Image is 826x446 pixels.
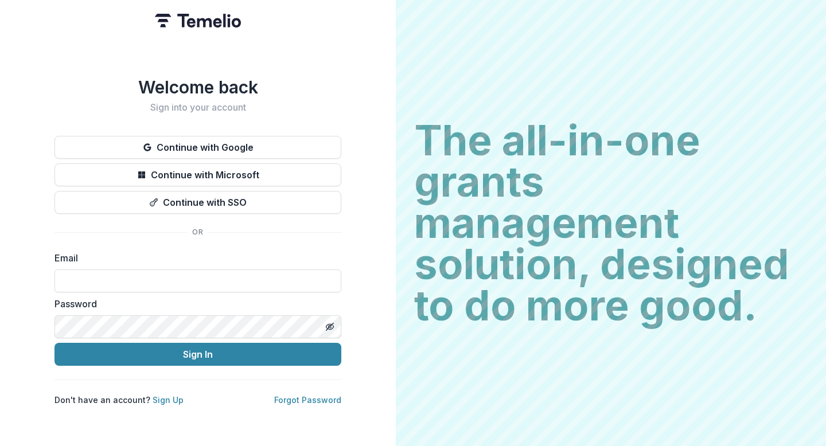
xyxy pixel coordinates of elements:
[54,394,184,406] p: Don't have an account?
[54,102,341,113] h2: Sign into your account
[54,77,341,97] h1: Welcome back
[155,14,241,28] img: Temelio
[54,251,334,265] label: Email
[54,343,341,366] button: Sign In
[321,318,339,336] button: Toggle password visibility
[54,297,334,311] label: Password
[54,136,341,159] button: Continue with Google
[54,191,341,214] button: Continue with SSO
[54,163,341,186] button: Continue with Microsoft
[153,395,184,405] a: Sign Up
[274,395,341,405] a: Forgot Password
